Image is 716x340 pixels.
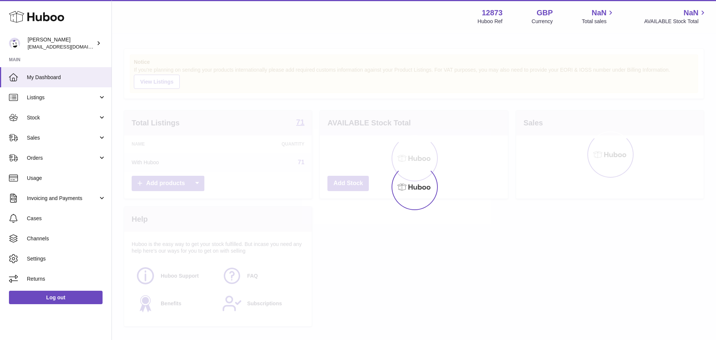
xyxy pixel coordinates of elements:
[582,18,615,25] span: Total sales
[27,74,106,81] span: My Dashboard
[27,275,106,283] span: Returns
[28,36,95,50] div: [PERSON_NAME]
[27,175,106,182] span: Usage
[27,155,98,162] span: Orders
[27,215,106,222] span: Cases
[27,94,98,101] span: Listings
[684,8,698,18] span: NaN
[28,44,110,50] span: [EMAIL_ADDRESS][DOMAIN_NAME]
[644,8,707,25] a: NaN AVAILABLE Stock Total
[27,195,98,202] span: Invoicing and Payments
[644,18,707,25] span: AVAILABLE Stock Total
[537,8,553,18] strong: GBP
[27,134,98,141] span: Sales
[478,18,503,25] div: Huboo Ref
[9,38,20,49] img: internalAdmin-12873@internal.huboo.com
[482,8,503,18] strong: 12873
[591,8,606,18] span: NaN
[582,8,615,25] a: NaN Total sales
[27,114,98,121] span: Stock
[27,255,106,262] span: Settings
[9,291,103,304] a: Log out
[27,235,106,242] span: Channels
[532,18,553,25] div: Currency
